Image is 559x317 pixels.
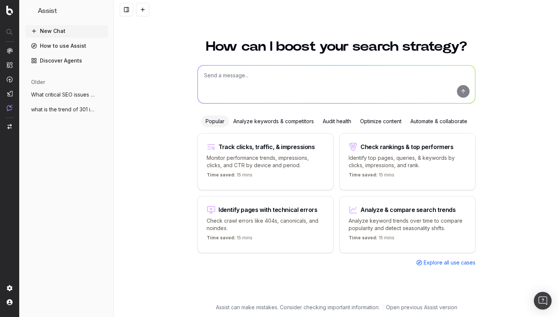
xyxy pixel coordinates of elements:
[207,217,324,232] p: Check crawl errors like 404s, canonicals, and noindex.
[207,172,253,181] p: 15 mins
[207,235,253,244] p: 15 mins
[207,235,236,240] span: Time saved:
[7,62,13,68] img: Intelligence
[406,115,472,127] div: Automate & collaborate
[7,105,13,111] img: Assist
[25,55,108,67] a: Discover Agents
[349,172,377,178] span: Time saved:
[416,259,475,266] a: Explore all use cases
[6,6,13,15] img: Botify logo
[31,91,96,98] span: What critical SEO issues need my attenti
[216,304,380,311] p: Assist can make mistakes. Consider checking important information.
[25,89,108,101] button: What critical SEO issues need my attenti
[349,235,394,244] p: 15 mins
[424,259,475,266] span: Explore all use cases
[197,40,475,53] h1: How can I boost your search strategy?
[349,217,466,232] p: Analyze keyword trends over time to compare popularity and detect seasonality shifts.
[38,6,57,16] h1: Assist
[318,115,356,127] div: Audit health
[386,304,457,311] a: Open previous Assist version
[360,144,454,150] div: Check rankings & top performers
[28,7,35,14] img: Assist
[229,115,318,127] div: Analyze keywords & competitors
[349,154,466,169] p: Identify top pages, queries, & keywords by clicks, impressions, and rank.
[7,299,13,305] img: My account
[201,115,229,127] div: Popular
[31,78,45,86] span: older
[7,48,13,54] img: Analytics
[356,115,406,127] div: Optimize content
[7,76,13,82] img: Activation
[207,154,324,169] p: Monitor performance trends, impressions, clicks, and CTR by device and period.
[25,40,108,52] a: How to use Assist
[28,6,105,16] button: Assist
[534,292,552,310] div: Open Intercom Messenger
[349,172,394,181] p: 15 mins
[360,207,456,213] div: Analyze & compare search trends
[7,91,13,97] img: Studio
[25,104,108,115] button: what is the trend of 301 in last 3 month
[207,172,236,178] span: Time saved:
[7,124,12,129] img: Switch project
[31,106,96,113] span: what is the trend of 301 in last 3 month
[25,25,108,37] button: New Chat
[7,285,13,291] img: Setting
[349,235,377,240] span: Time saved:
[218,207,318,213] div: Identify pages with technical errors
[218,144,315,150] div: Track clicks, traffic, & impressions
